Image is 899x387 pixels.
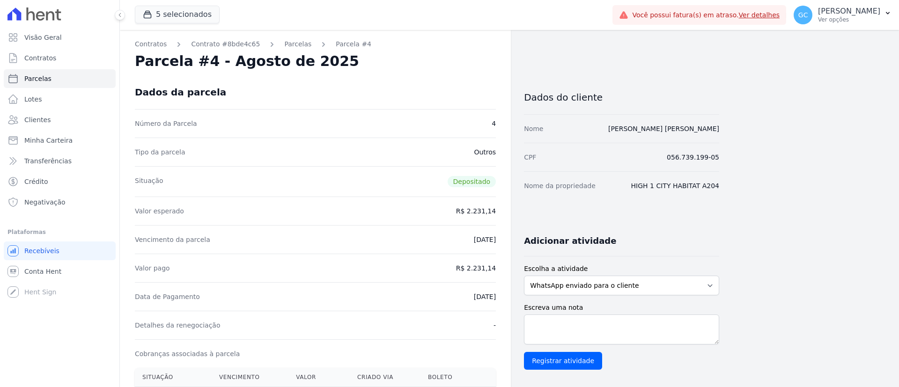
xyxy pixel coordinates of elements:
span: Visão Geral [24,33,62,42]
span: Conta Hent [24,267,61,276]
span: Clientes [24,115,51,124]
a: Minha Carteira [4,131,116,150]
p: Ver opções [818,16,880,23]
a: Contratos [4,49,116,67]
input: Registrar atividade [524,352,602,370]
dt: Tipo da parcela [135,147,185,157]
th: Boleto [420,368,475,387]
a: Recebíveis [4,241,116,260]
span: Recebíveis [24,246,59,256]
dd: R$ 2.231,14 [456,263,496,273]
dt: Nome da propriedade [524,181,596,190]
th: Vencimento [212,368,288,387]
h2: Parcela #4 - Agosto de 2025 [135,53,359,70]
th: Criado via [350,368,420,387]
span: Parcelas [24,74,52,83]
a: Conta Hent [4,262,116,281]
dt: Nome [524,124,543,133]
a: Negativação [4,193,116,212]
a: Transferências [4,152,116,170]
span: Minha Carteira [24,136,73,145]
dt: Cobranças associadas à parcela [135,349,240,358]
dt: CPF [524,153,536,162]
div: Plataformas [7,226,112,238]
h3: Dados do cliente [524,92,719,103]
dd: - [494,321,496,330]
dd: 056.739.199-05 [667,153,719,162]
a: Parcela #4 [336,39,371,49]
button: 5 selecionados [135,6,220,23]
a: Lotes [4,90,116,109]
label: Escolha a atividade [524,264,719,274]
th: Situação [135,368,212,387]
a: Parcelas [4,69,116,88]
div: Dados da parcela [135,87,226,98]
span: Depositado [448,176,496,187]
th: Valor [288,368,350,387]
dt: Detalhes da renegociação [135,321,221,330]
a: Contrato #8bde4c65 [191,39,260,49]
dd: R$ 2.231,14 [456,206,496,216]
a: Clientes [4,110,116,129]
a: Visão Geral [4,28,116,47]
span: Contratos [24,53,56,63]
dt: Vencimento da parcela [135,235,210,244]
dd: [DATE] [474,292,496,301]
span: GC [798,12,808,18]
a: [PERSON_NAME] [PERSON_NAME] [608,125,719,132]
a: Crédito [4,172,116,191]
button: GC [PERSON_NAME] Ver opções [786,2,899,28]
dt: Data de Pagamento [135,292,200,301]
span: Transferências [24,156,72,166]
dd: HIGH 1 CITY HABITAT A204 [631,181,719,190]
a: Parcelas [284,39,311,49]
a: Ver detalhes [739,11,780,19]
span: Você possui fatura(s) em atraso. [632,10,780,20]
dd: Outros [474,147,496,157]
h3: Adicionar atividade [524,235,616,247]
nav: Breadcrumb [135,39,496,49]
dd: 4 [492,119,496,128]
span: Negativação [24,197,66,207]
dt: Valor pago [135,263,170,273]
p: [PERSON_NAME] [818,7,880,16]
a: Contratos [135,39,167,49]
dd: [DATE] [474,235,496,244]
span: Lotes [24,95,42,104]
label: Escreva uma nota [524,303,719,313]
dt: Número da Parcela [135,119,197,128]
span: Crédito [24,177,48,186]
dt: Valor esperado [135,206,184,216]
dt: Situação [135,176,163,187]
